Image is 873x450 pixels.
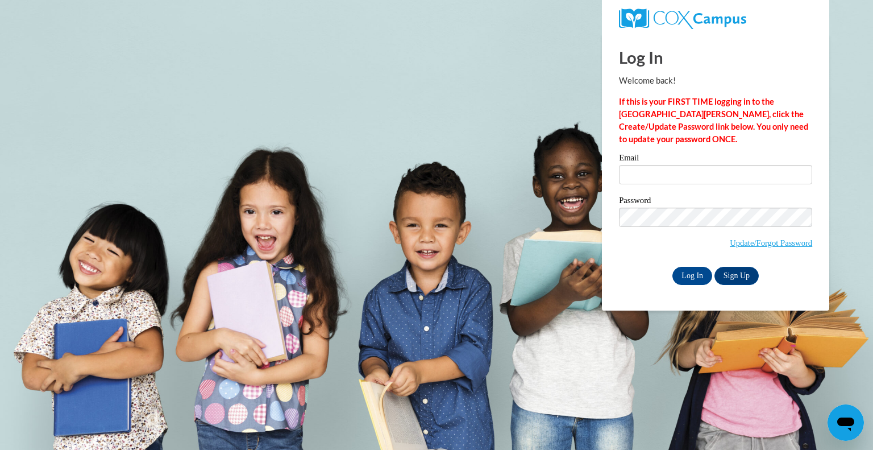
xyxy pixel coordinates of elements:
[672,267,712,285] input: Log In
[619,9,746,29] img: COX Campus
[619,46,812,69] h1: Log In
[619,9,812,29] a: COX Campus
[619,97,808,144] strong: If this is your FIRST TIME logging in to the [GEOGRAPHIC_DATA][PERSON_NAME], click the Create/Upd...
[619,196,812,208] label: Password
[730,238,812,247] a: Update/Forgot Password
[714,267,759,285] a: Sign Up
[828,404,864,441] iframe: Button to launch messaging window
[619,154,812,165] label: Email
[619,75,812,87] p: Welcome back!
